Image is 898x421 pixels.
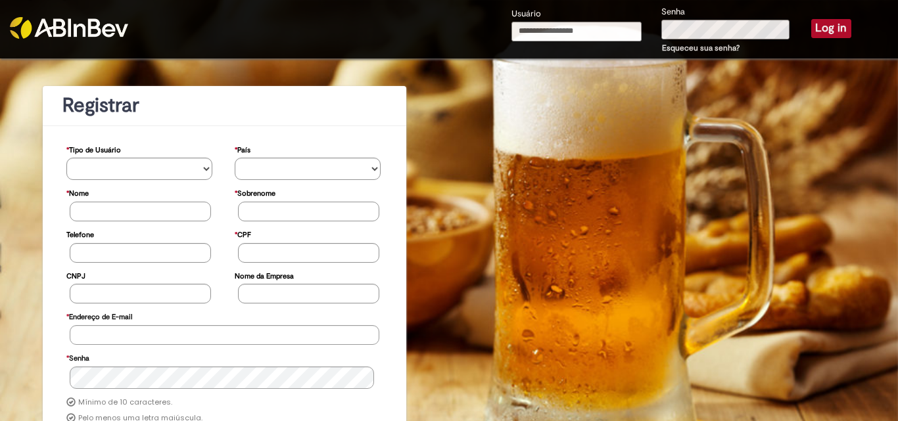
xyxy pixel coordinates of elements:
label: País [235,139,250,158]
label: Tipo de Usuário [66,139,121,158]
label: CNPJ [66,265,85,284]
label: Telefone [66,224,94,243]
label: Nome [66,183,89,202]
label: Mínimo de 10 caracteres. [78,397,172,408]
label: Endereço de E-mail [66,306,132,325]
label: Usuário [511,8,541,20]
label: CPF [235,224,251,243]
label: Senha [661,6,685,18]
button: Log in [811,19,851,37]
label: Sobrenome [235,183,275,202]
h1: Registrar [62,95,387,116]
label: Senha [66,347,89,366]
label: Nome da Empresa [235,265,294,284]
a: Esqueceu sua senha? [662,43,740,53]
img: ABInbev-white.png [10,17,128,39]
